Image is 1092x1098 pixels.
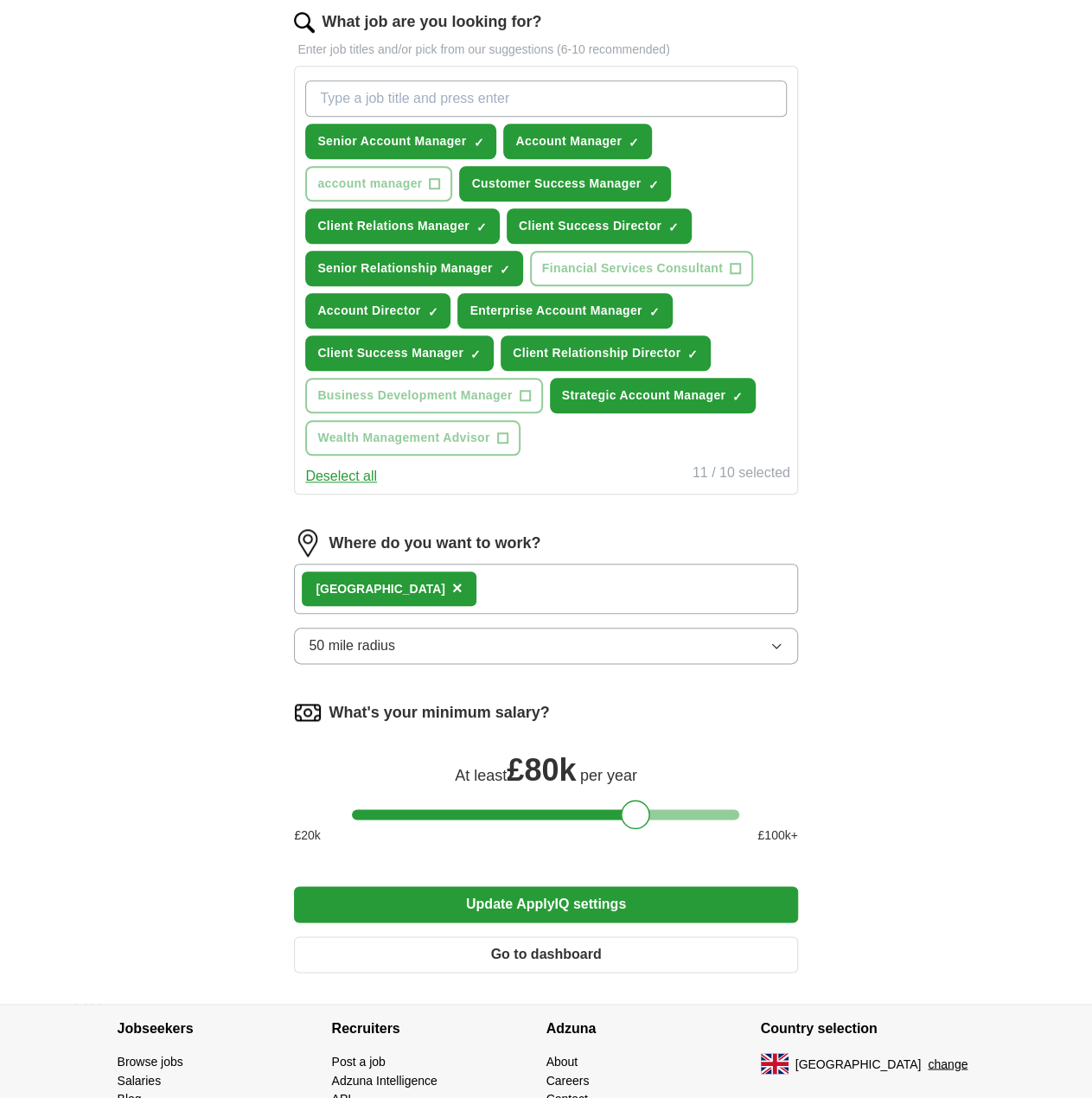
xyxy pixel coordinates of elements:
h4: Country selection [761,1005,975,1053]
button: Financial Services Consultant [530,251,753,286]
label: What's your minimum salary? [329,701,549,725]
p: Enter job titles and/or pick from our suggestions (6-10 recommended) [294,41,797,59]
span: ✓ [649,305,660,319]
button: Senior Account Manager✓ [305,124,496,159]
a: About [546,1055,578,1069]
span: ✓ [470,348,481,361]
button: Client Relations Manager✓ [305,208,500,244]
button: Client Success Manager✓ [305,335,494,371]
span: Account Manager [515,132,622,150]
a: Adzuna Intelligence [332,1073,437,1087]
button: Customer Success Manager✓ [459,166,671,201]
span: Client Relationship Director [513,344,680,362]
label: Where do you want to work? [329,532,540,555]
span: ✓ [687,348,698,361]
a: Salaries [118,1073,162,1087]
button: change [928,1055,967,1073]
span: ✓ [476,220,487,234]
span: £ 80k [507,752,576,788]
button: 50 mile radius [294,628,797,664]
span: account manager [317,175,422,193]
span: ✓ [648,178,658,192]
input: Type a job title and press enter [305,80,786,117]
span: [GEOGRAPHIC_DATA] [795,1055,922,1073]
span: ✓ [732,390,743,404]
button: Update ApplyIQ settings [294,886,797,922]
span: Business Development Manager [317,386,512,405]
button: Wealth Management Advisor [305,420,520,456]
span: Enterprise Account Manager [469,302,642,320]
div: [GEOGRAPHIC_DATA] [316,580,445,598]
span: Client Relations Manager [317,217,469,235]
a: Post a job [332,1055,386,1069]
button: Go to dashboard [294,936,797,973]
span: At least [455,767,507,784]
span: ✓ [629,136,639,150]
button: Strategic Account Manager✓ [550,378,757,413]
span: £ 100 k+ [757,827,797,845]
button: Enterprise Account Manager✓ [457,293,672,329]
span: Client Success Director [519,217,661,235]
button: Client Success Director✓ [507,208,692,244]
span: × [452,578,463,597]
img: salary.png [294,699,322,726]
span: ✓ [473,136,483,150]
span: Client Success Manager [317,344,463,362]
span: Customer Success Manager [471,175,641,193]
button: Account Director✓ [305,293,450,329]
span: £ 20 k [294,827,320,845]
button: Business Development Manager [305,378,542,413]
button: Senior Relationship Manager✓ [305,251,522,286]
label: What job are you looking for? [322,10,541,34]
button: Client Relationship Director✓ [501,335,711,371]
span: 50 mile radius [309,635,395,656]
button: Deselect all [305,466,377,487]
span: Strategic Account Manager [562,386,726,405]
a: Browse jobs [118,1055,183,1069]
div: 11 / 10 selected [693,463,790,487]
button: account manager [305,166,452,201]
span: ✓ [668,220,679,234]
span: Senior Relationship Manager [317,259,492,278]
span: Account Director [317,302,420,320]
button: Account Manager✓ [503,124,652,159]
img: location.png [294,529,322,557]
a: Careers [546,1073,590,1087]
span: Senior Account Manager [317,132,466,150]
img: search.png [294,12,315,33]
span: per year [580,767,637,784]
span: ✓ [500,263,510,277]
button: × [452,576,463,602]
img: UK flag [761,1053,789,1074]
span: ✓ [427,305,437,319]
span: Financial Services Consultant [542,259,723,278]
span: Wealth Management Advisor [317,429,489,447]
